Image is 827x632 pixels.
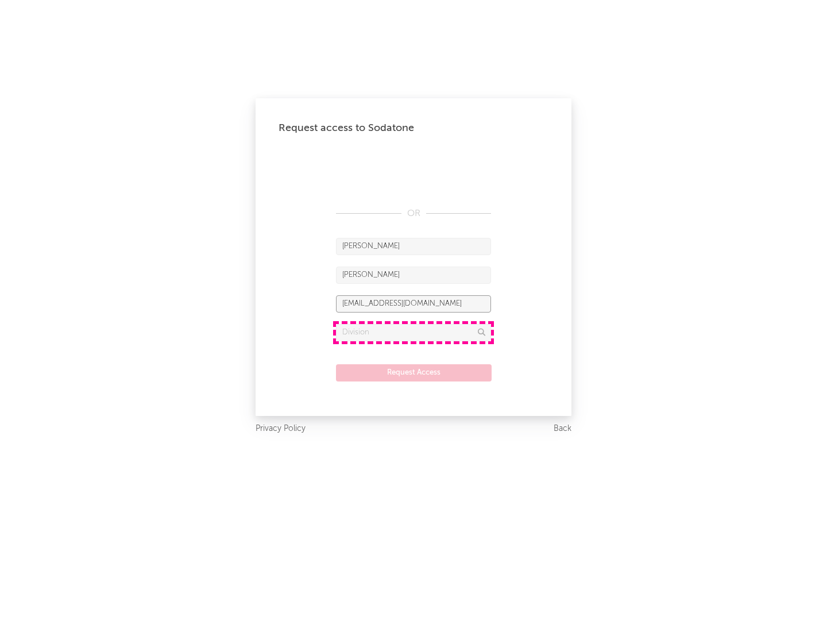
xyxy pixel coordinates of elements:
[256,422,306,436] a: Privacy Policy
[336,238,491,255] input: First Name
[336,295,491,313] input: Email
[336,267,491,284] input: Last Name
[279,121,548,135] div: Request access to Sodatone
[336,324,491,341] input: Division
[554,422,571,436] a: Back
[336,207,491,221] div: OR
[336,364,492,381] button: Request Access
